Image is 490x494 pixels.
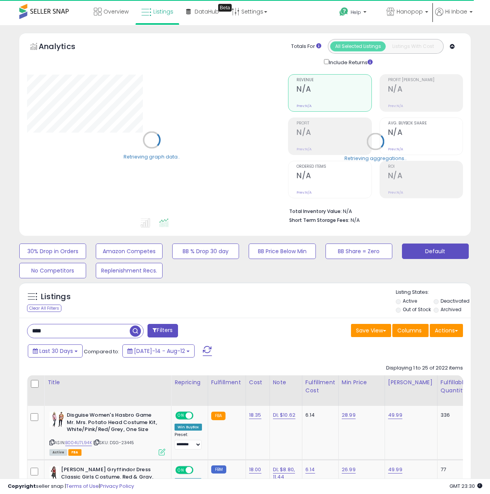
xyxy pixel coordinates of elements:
[211,465,226,474] small: FBM
[305,466,315,474] a: 6.14
[49,412,165,455] div: ASIN:
[124,153,180,160] div: Retrieving graph data..
[192,412,205,419] span: OFF
[330,41,386,51] button: All Selected Listings
[388,411,402,419] a: 49.99
[175,378,205,387] div: Repricing
[96,244,163,259] button: Amazon Competes
[249,466,261,474] a: 18.00
[441,298,470,304] label: Deactivated
[19,244,86,259] button: 30% Drop in Orders
[273,411,296,419] a: DI; $10.62
[430,324,463,337] button: Actions
[153,8,173,15] span: Listings
[449,482,482,490] span: 2025-09-12 23:30 GMT
[176,467,186,474] span: ON
[305,412,332,419] div: 6.14
[403,306,431,313] label: Out of Stock
[65,439,92,446] a: B004U7L94K
[103,8,129,15] span: Overview
[47,378,168,387] div: Title
[342,378,381,387] div: Min Price
[403,298,417,304] label: Active
[388,466,402,474] a: 49.99
[273,466,295,480] a: DI; $8.80, 11.44
[61,466,155,490] b: [PERSON_NAME] Gryffindor Dress Classic Girls Costume, Red & Gray, Kids Size Medium (7-8)
[441,466,465,473] div: 77
[96,263,163,278] button: Replenishment Recs.
[339,7,349,17] i: Get Help
[273,378,299,387] div: Note
[402,244,469,259] button: Default
[84,348,119,355] span: Compared to:
[68,449,81,456] span: FBA
[41,291,71,302] h5: Listings
[175,424,202,431] div: Win BuyBox
[211,412,226,420] small: FBA
[397,8,423,15] span: Hanopop
[344,155,407,162] div: Retrieving aggregations..
[175,478,202,485] div: Amazon AI
[342,411,356,419] a: 28.99
[93,439,134,446] span: | SKU: DSG-23445
[441,412,465,419] div: 336
[39,41,90,54] h5: Analytics
[435,8,473,25] a: Hi Inbae
[67,412,161,435] b: Disguise Women's Hasbro Game Mr. Mrs. Potato Head Costume Kit, White/Pink/Red/Grey, One Size
[195,8,219,15] span: DataHub
[211,378,242,387] div: Fulfillment
[351,324,391,337] button: Save View
[218,4,232,12] div: Tooltip anchor
[441,306,461,313] label: Archived
[176,412,186,419] span: ON
[396,289,471,296] p: Listing States:
[445,8,467,15] span: Hi Inbae
[249,244,315,259] button: BB Price Below Min
[122,344,195,358] button: [DATE]-14 - Aug-12
[249,378,266,387] div: Cost
[326,244,392,259] button: BB Share = Zero
[192,467,205,474] span: OFF
[148,324,178,337] button: Filters
[175,432,202,450] div: Preset:
[66,482,99,490] a: Terms of Use
[134,347,185,355] span: [DATE]-14 - Aug-12
[397,327,422,334] span: Columns
[441,378,467,395] div: Fulfillable Quantity
[249,411,261,419] a: 18.35
[8,482,36,490] strong: Copyright
[100,482,134,490] a: Privacy Policy
[351,9,361,15] span: Help
[388,378,434,387] div: [PERSON_NAME]
[19,263,86,278] button: No Competitors
[49,412,65,427] img: 51Ww9qj1tDL._SL40_.jpg
[8,483,134,490] div: seller snap | |
[318,58,382,66] div: Include Returns
[172,244,239,259] button: BB % Drop 30 day
[305,378,335,395] div: Fulfillment Cost
[28,344,83,358] button: Last 30 Days
[386,365,463,372] div: Displaying 1 to 25 of 2022 items
[49,466,59,482] img: 31wZmIjL9HL._SL40_.jpg
[27,305,61,312] div: Clear All Filters
[333,1,380,25] a: Help
[39,347,73,355] span: Last 30 Days
[392,324,429,337] button: Columns
[49,449,67,456] span: All listings currently available for purchase on Amazon
[385,41,441,51] button: Listings With Cost
[291,43,321,50] div: Totals For
[342,466,356,474] a: 26.99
